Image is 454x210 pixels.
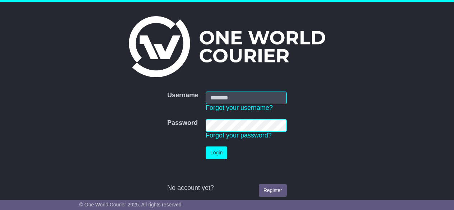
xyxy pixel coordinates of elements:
a: Forgot your password? [206,132,272,139]
a: Register [259,184,287,197]
a: Forgot your username? [206,104,273,111]
label: Password [167,119,198,127]
img: One World [129,16,325,77]
button: Login [206,146,227,159]
label: Username [167,92,198,99]
div: No account yet? [167,184,287,192]
span: © One World Courier 2025. All rights reserved. [79,202,183,207]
